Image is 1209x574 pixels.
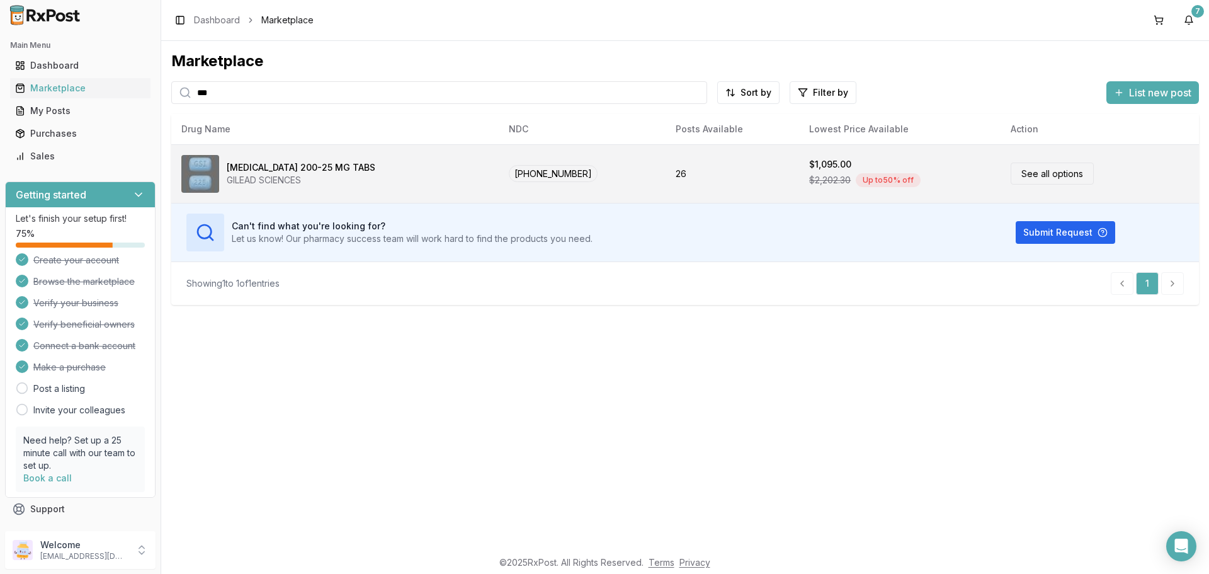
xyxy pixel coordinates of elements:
span: Sort by [741,86,771,99]
p: Welcome [40,539,128,551]
td: 26 [666,144,800,203]
th: Drug Name [171,114,499,144]
a: My Posts [10,100,150,122]
th: Posts Available [666,114,800,144]
th: Lowest Price Available [799,114,1001,144]
div: Showing 1 to 1 of 1 entries [186,277,280,290]
p: Let's finish your setup first! [16,212,145,225]
span: [PHONE_NUMBER] [509,165,598,182]
span: Make a purchase [33,361,106,374]
p: Need help? Set up a 25 minute call with our team to set up. [23,434,137,472]
span: $2,202.30 [809,174,851,187]
span: Verify beneficial owners [33,318,135,331]
img: User avatar [13,540,33,560]
span: Verify your business [33,297,118,309]
h3: Can't find what you're looking for? [232,220,593,232]
button: My Posts [5,101,156,121]
button: Filter by [790,81,856,104]
a: Book a call [23,473,72,483]
button: Feedback [5,520,156,543]
span: List new post [1129,85,1191,100]
p: Let us know! Our pharmacy success team will work hard to find the products you need. [232,232,593,245]
div: My Posts [15,105,145,117]
h2: Main Menu [10,40,150,50]
span: Feedback [30,525,73,538]
span: Connect a bank account [33,340,135,352]
button: Submit Request [1016,221,1115,244]
span: 75 % [16,227,35,240]
a: Invite your colleagues [33,404,125,416]
a: Sales [10,145,150,168]
span: Browse the marketplace [33,275,135,288]
a: Terms [649,557,674,568]
a: List new post [1106,88,1199,100]
button: Sales [5,146,156,166]
nav: pagination [1111,272,1184,295]
div: 7 [1191,5,1204,18]
img: RxPost Logo [5,5,86,25]
a: See all options [1011,163,1094,185]
span: Filter by [813,86,848,99]
div: Dashboard [15,59,145,72]
div: Purchases [15,127,145,140]
img: Descovy 200-25 MG TABS [181,155,219,193]
th: Action [1001,114,1199,144]
p: [EMAIL_ADDRESS][DOMAIN_NAME] [40,551,128,561]
button: Purchases [5,123,156,144]
button: List new post [1106,81,1199,104]
nav: breadcrumb [194,14,314,26]
div: GILEAD SCIENCES [227,174,375,187]
a: Post a listing [33,382,85,395]
th: NDC [499,114,666,144]
div: Up to 50 % off [856,173,921,187]
div: Sales [15,150,145,163]
button: Sort by [717,81,780,104]
a: 1 [1136,272,1159,295]
button: Marketplace [5,78,156,98]
h3: Getting started [16,187,86,202]
div: Marketplace [171,51,1199,71]
div: [MEDICAL_DATA] 200-25 MG TABS [227,161,375,174]
div: Marketplace [15,82,145,95]
a: Marketplace [10,77,150,100]
button: Support [5,498,156,520]
a: Dashboard [10,54,150,77]
a: Privacy [679,557,710,568]
a: Purchases [10,122,150,145]
span: Marketplace [261,14,314,26]
button: Dashboard [5,55,156,76]
div: $1,095.00 [809,158,851,171]
div: Open Intercom Messenger [1166,531,1196,561]
a: Dashboard [194,14,240,26]
span: Create your account [33,254,119,267]
button: 7 [1179,10,1199,30]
